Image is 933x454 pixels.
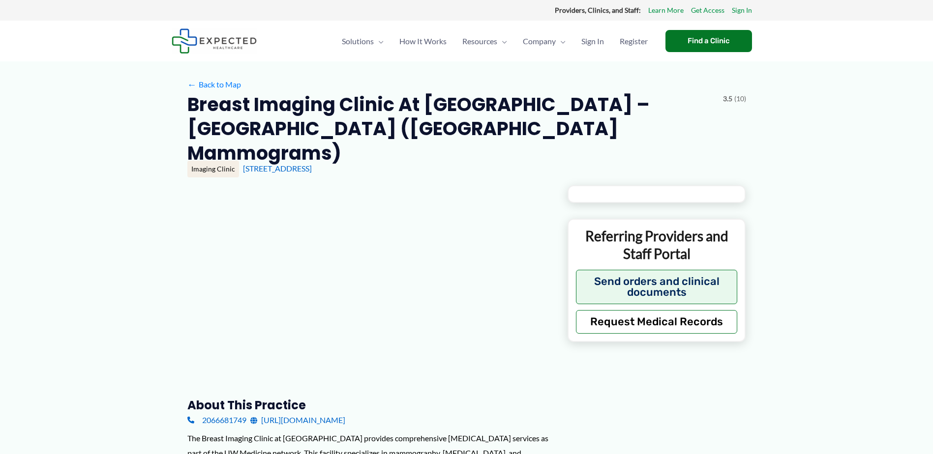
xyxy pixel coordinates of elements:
[732,4,752,17] a: Sign In
[250,413,345,427] a: [URL][DOMAIN_NAME]
[665,30,752,52] a: Find a Clinic
[581,24,604,58] span: Sign In
[462,24,497,58] span: Resources
[187,80,197,89] span: ←
[576,310,738,334] button: Request Medical Records
[648,4,684,17] a: Learn More
[243,164,312,173] a: [STREET_ADDRESS]
[734,92,746,105] span: (10)
[187,413,246,427] a: 2066681749
[187,92,715,165] h2: Breast Imaging Clinic at [GEOGRAPHIC_DATA] – [GEOGRAPHIC_DATA] ([GEOGRAPHIC_DATA] Mammograms)
[497,24,507,58] span: Menu Toggle
[612,24,656,58] a: Register
[454,24,515,58] a: ResourcesMenu Toggle
[172,28,257,54] img: Expected Healthcare Logo - side, dark font, small
[691,4,724,17] a: Get Access
[523,24,556,58] span: Company
[576,270,738,304] button: Send orders and clinical documents
[620,24,648,58] span: Register
[515,24,573,58] a: CompanyMenu Toggle
[187,77,241,92] a: ←Back to Map
[334,24,391,58] a: SolutionsMenu Toggle
[342,24,374,58] span: Solutions
[187,161,239,177] div: Imaging Clinic
[187,397,552,413] h3: About this practice
[556,24,566,58] span: Menu Toggle
[334,24,656,58] nav: Primary Site Navigation
[723,92,732,105] span: 3.5
[555,6,641,14] strong: Providers, Clinics, and Staff:
[576,227,738,263] p: Referring Providers and Staff Portal
[374,24,384,58] span: Menu Toggle
[399,24,447,58] span: How It Works
[573,24,612,58] a: Sign In
[391,24,454,58] a: How It Works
